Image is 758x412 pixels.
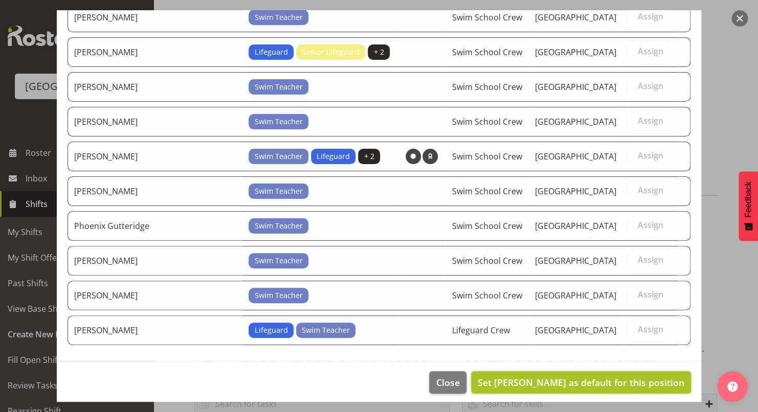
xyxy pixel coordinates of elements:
span: Set [PERSON_NAME] as default for this position [478,376,684,388]
td: [PERSON_NAME] [68,107,242,136]
span: Swim School Crew [452,12,522,23]
span: Swim Teacher [255,255,303,266]
span: Assign [637,255,663,265]
span: Swim School Crew [452,290,522,301]
span: Swim Teacher [255,12,303,23]
span: + 2 [364,151,374,162]
span: + 2 [373,47,384,58]
span: Swim School Crew [452,81,522,93]
span: [GEOGRAPHIC_DATA] [535,81,616,93]
span: Swim Teacher [255,220,303,232]
span: Feedback [744,181,753,217]
span: Swim Teacher [255,81,303,93]
span: [GEOGRAPHIC_DATA] [535,220,616,232]
td: [PERSON_NAME] [68,315,242,345]
span: Assign [637,11,663,21]
span: Swim Teacher [255,186,303,197]
span: Lifeguard [255,47,288,58]
span: [GEOGRAPHIC_DATA] [535,290,616,301]
button: Set [PERSON_NAME] as default for this position [471,371,691,394]
td: [PERSON_NAME] [68,142,242,171]
span: Swim School Crew [452,151,522,162]
span: Assign [637,220,663,230]
span: Assign [637,324,663,334]
span: [GEOGRAPHIC_DATA] [535,325,616,336]
span: Swim Teacher [255,151,303,162]
span: Swim Teacher [255,116,303,127]
span: Assign [637,289,663,300]
span: [GEOGRAPHIC_DATA] [535,186,616,197]
span: Close [436,376,460,389]
img: help-xxl-2.png [727,381,738,392]
span: Swim School Crew [452,116,522,127]
span: Swim Teacher [302,325,350,336]
span: [GEOGRAPHIC_DATA] [535,255,616,266]
button: Close [429,371,466,394]
span: Swim School Crew [452,47,522,58]
span: [GEOGRAPHIC_DATA] [535,12,616,23]
span: Lifeguard [317,151,350,162]
span: Senior Lifeguard [302,47,360,58]
span: Swim School Crew [452,186,522,197]
span: Lifeguard Crew [452,325,509,336]
span: Swim Teacher [255,290,303,301]
span: [GEOGRAPHIC_DATA] [535,116,616,127]
span: Lifeguard [255,325,288,336]
td: [PERSON_NAME] [68,37,242,67]
td: [PERSON_NAME] [68,281,242,310]
span: Assign [637,116,663,126]
span: [GEOGRAPHIC_DATA] [535,151,616,162]
button: Feedback - Show survey [739,171,758,241]
td: [PERSON_NAME] [68,3,242,32]
span: Assign [637,81,663,91]
td: [PERSON_NAME] [68,246,242,276]
span: Assign [637,150,663,161]
span: Assign [637,46,663,56]
td: [PERSON_NAME] [68,72,242,102]
span: Swim School Crew [452,255,522,266]
td: [PERSON_NAME] [68,176,242,206]
span: Swim School Crew [452,220,522,232]
td: Phoenix Gutteridge [68,211,242,241]
span: [GEOGRAPHIC_DATA] [535,47,616,58]
span: Assign [637,185,663,195]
